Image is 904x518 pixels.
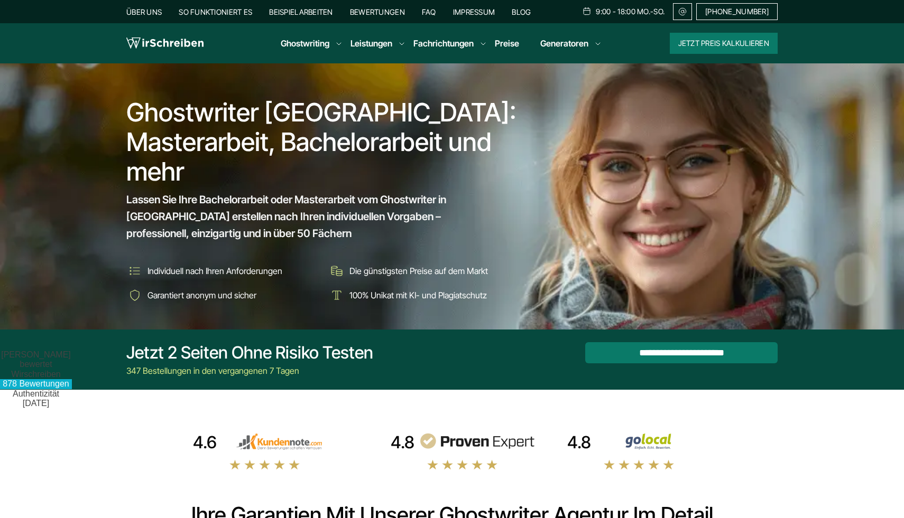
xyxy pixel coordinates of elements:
li: Die günstigsten Preise auf dem Markt [328,262,523,279]
div: Jetzt 2 Seiten ohne Risiko testen [126,342,373,363]
div: 347 Bestellungen in den vergangenen 7 Tagen [126,364,373,377]
img: kundennote [221,433,337,450]
li: Individuell nach Ihren Anforderungen [126,262,321,279]
a: [PHONE_NUMBER] [696,3,778,20]
span: Lassen Sie Ihre Bachelorarbeit oder Masterarbeit vom Ghostwriter in [GEOGRAPHIC_DATA] erstellen n... [126,191,504,242]
a: FAQ [422,7,436,16]
a: Blog [512,7,531,16]
a: So funktioniert es [179,7,252,16]
img: stars [229,459,301,470]
a: Leistungen [350,37,392,50]
a: Fachrichtungen [413,37,474,50]
a: Impressum [453,7,495,16]
a: Über uns [126,7,162,16]
h1: Ghostwriter [GEOGRAPHIC_DATA]: Masterarbeit, Bachelorarbeit und mehr [126,98,524,186]
img: Email [678,7,687,16]
img: logo wirschreiben [126,35,204,51]
span: [PHONE_NUMBER] [705,7,769,16]
a: Preise [495,38,519,49]
img: 100% Unikat mit KI- und Plagiatschutz [328,287,345,304]
div: 4.6 [193,432,217,453]
a: Generatoren [540,37,588,50]
a: Ghostwriting [281,37,329,50]
img: Garantiert anonym und sicher [126,287,143,304]
div: 4.8 [567,432,591,453]
img: Schedule [582,7,592,15]
li: 100% Unikat mit KI- und Plagiatschutz [328,287,523,304]
img: Individuell nach Ihren Anforderungen [126,262,143,279]
img: provenexpert reviews [419,433,535,450]
div: 4.8 [391,432,414,453]
img: stars [427,459,499,470]
img: Die günstigsten Preise auf dem Markt [328,262,345,279]
button: Jetzt Preis kalkulieren [670,33,778,54]
img: stars [603,459,675,470]
a: Beispielarbeiten [269,7,333,16]
li: Garantiert anonym und sicher [126,287,321,304]
a: Bewertungen [350,7,405,16]
span: 9:00 - 18:00 Mo.-So. [596,7,665,16]
img: Wirschreiben Bewertungen [595,433,712,450]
